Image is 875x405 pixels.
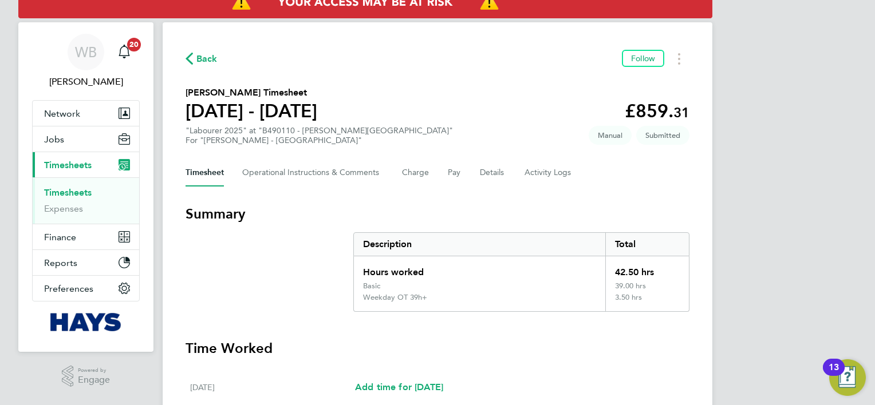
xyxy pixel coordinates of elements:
[33,250,139,275] button: Reports
[196,52,218,66] span: Back
[186,339,689,358] h3: Time Worked
[44,187,92,198] a: Timesheets
[353,232,689,312] div: Summary
[33,152,139,177] button: Timesheets
[186,86,317,100] h2: [PERSON_NAME] Timesheet
[589,126,632,145] span: This timesheet was manually created.
[355,380,443,394] a: Add time for [DATE]
[44,108,80,119] span: Network
[354,256,605,281] div: Hours worked
[78,375,110,385] span: Engage
[62,366,111,387] a: Powered byEngage
[448,159,462,186] button: Pay
[636,126,689,145] span: This timesheet is Submitted.
[33,126,139,152] button: Jobs
[625,100,689,122] app-decimal: £859.
[32,313,140,331] a: Go to home page
[33,101,139,126] button: Network
[44,160,92,170] span: Timesheets
[190,380,355,394] div: [DATE]
[402,159,429,186] button: Charge
[127,38,141,51] span: 20
[33,224,139,249] button: Finance
[186,159,224,186] button: Timesheet
[605,293,689,311] div: 3.50 hrs
[113,34,136,70] a: 20
[480,159,506,186] button: Details
[32,75,140,89] span: William Brown
[44,203,83,214] a: Expenses
[605,233,689,256] div: Total
[363,281,380,291] div: Basic
[44,257,77,268] span: Reports
[829,367,839,382] div: 13
[44,134,64,145] span: Jobs
[75,45,97,59] span: WB
[669,50,689,67] button: Timesheets Menu
[525,159,573,186] button: Activity Logs
[186,51,218,66] button: Back
[33,177,139,224] div: Timesheets
[631,53,655,63] span: Follow
[355,382,443,392] span: Add time for [DATE]
[186,205,689,223] h3: Summary
[605,281,689,293] div: 39.00 hrs
[829,359,866,396] button: Open Resource Center, 13 new notifications
[33,276,139,301] button: Preferences
[673,104,689,121] span: 31
[18,22,153,352] nav: Main navigation
[622,50,664,67] button: Follow
[186,136,453,145] div: For "[PERSON_NAME] - [GEOGRAPHIC_DATA]"
[242,159,384,186] button: Operational Instructions & Comments
[354,233,605,256] div: Description
[605,256,689,281] div: 42.50 hrs
[32,34,140,89] a: WB[PERSON_NAME]
[363,293,427,302] div: Weekday OT 39h+
[44,232,76,243] span: Finance
[186,100,317,122] h1: [DATE] - [DATE]
[186,126,453,145] div: "Labourer 2025" at "B490110 - [PERSON_NAME][GEOGRAPHIC_DATA]"
[50,313,122,331] img: hays-logo-retina.png
[78,366,110,375] span: Powered by
[44,283,93,294] span: Preferences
